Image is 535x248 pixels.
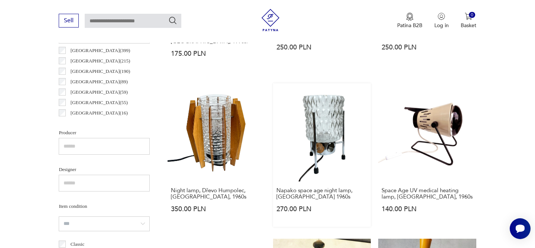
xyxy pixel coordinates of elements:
[121,89,126,95] font: 59
[397,13,422,29] a: Medal iconPatina B2B
[434,13,449,29] button: Log in
[121,79,126,84] font: 89
[71,79,120,84] font: [GEOGRAPHIC_DATA]
[276,43,311,52] font: 250.00 PLN
[121,58,129,64] font: 215
[121,48,129,53] font: 399
[126,110,128,116] font: )
[120,58,121,64] font: (
[171,187,246,200] font: Night lamp, Dřevo Humpolec, [GEOGRAPHIC_DATA], 1960s
[510,218,531,239] iframe: Smartsupp widget button
[120,48,121,53] font: (
[121,110,126,116] font: 16
[120,110,121,116] font: (
[71,48,120,53] font: [GEOGRAPHIC_DATA]
[59,130,76,135] font: Producer
[171,204,206,214] font: 350.00 PLN
[71,100,120,105] font: [GEOGRAPHIC_DATA]
[434,22,449,29] font: Log in
[465,13,472,20] img: Cart icon
[273,83,371,226] a: Napako space age night lamp, Czechoslovakia 1960sNapako space age night lamp, [GEOGRAPHIC_DATA] 1...
[126,100,128,105] font: )
[382,204,416,214] font: 140.00 PLN
[461,22,476,29] font: Basket
[129,48,130,53] font: )
[397,13,422,29] button: Patina B2B
[120,100,121,105] font: (
[59,203,87,209] font: Item condition
[121,68,129,74] font: 190
[168,16,177,25] button: Search
[59,19,79,24] a: Sell
[120,89,121,95] font: (
[71,89,120,95] font: [GEOGRAPHIC_DATA]
[121,100,126,105] font: 55
[120,68,121,74] font: (
[259,9,282,31] img: Patina - vintage furniture and decorations store
[120,79,121,84] font: (
[382,43,416,52] font: 250.00 PLN
[71,58,120,64] font: [GEOGRAPHIC_DATA]
[378,83,476,226] a: Space Age UV medical heating lamp, Germany, 1960sSpace Age UV medical heating lamp, [GEOGRAPHIC_D...
[438,13,445,20] img: User icon
[168,83,265,226] a: Night lamp, Dřevo Humpolec, Czechoslovakia, 1960sNight lamp, Dřevo Humpolec, [GEOGRAPHIC_DATA], 1...
[129,68,130,74] font: )
[126,89,128,95] font: )
[397,22,422,29] font: Patina B2B
[64,16,74,25] font: Sell
[126,79,128,84] font: )
[71,68,120,74] font: [GEOGRAPHIC_DATA]
[71,241,85,247] font: Classic
[276,204,311,214] font: 270.00 PLN
[129,58,130,64] font: )
[406,13,414,21] img: Medal icon
[276,187,353,200] font: Napako space age night lamp, [GEOGRAPHIC_DATA] 1960s
[71,110,120,116] font: [GEOGRAPHIC_DATA]
[59,167,76,172] font: Designer
[171,49,206,58] font: 175.00 PLN
[471,12,473,18] font: 0
[461,13,476,29] button: 0Basket
[382,187,473,200] font: Space Age UV medical heating lamp, [GEOGRAPHIC_DATA], 1960s
[59,14,79,28] button: Sell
